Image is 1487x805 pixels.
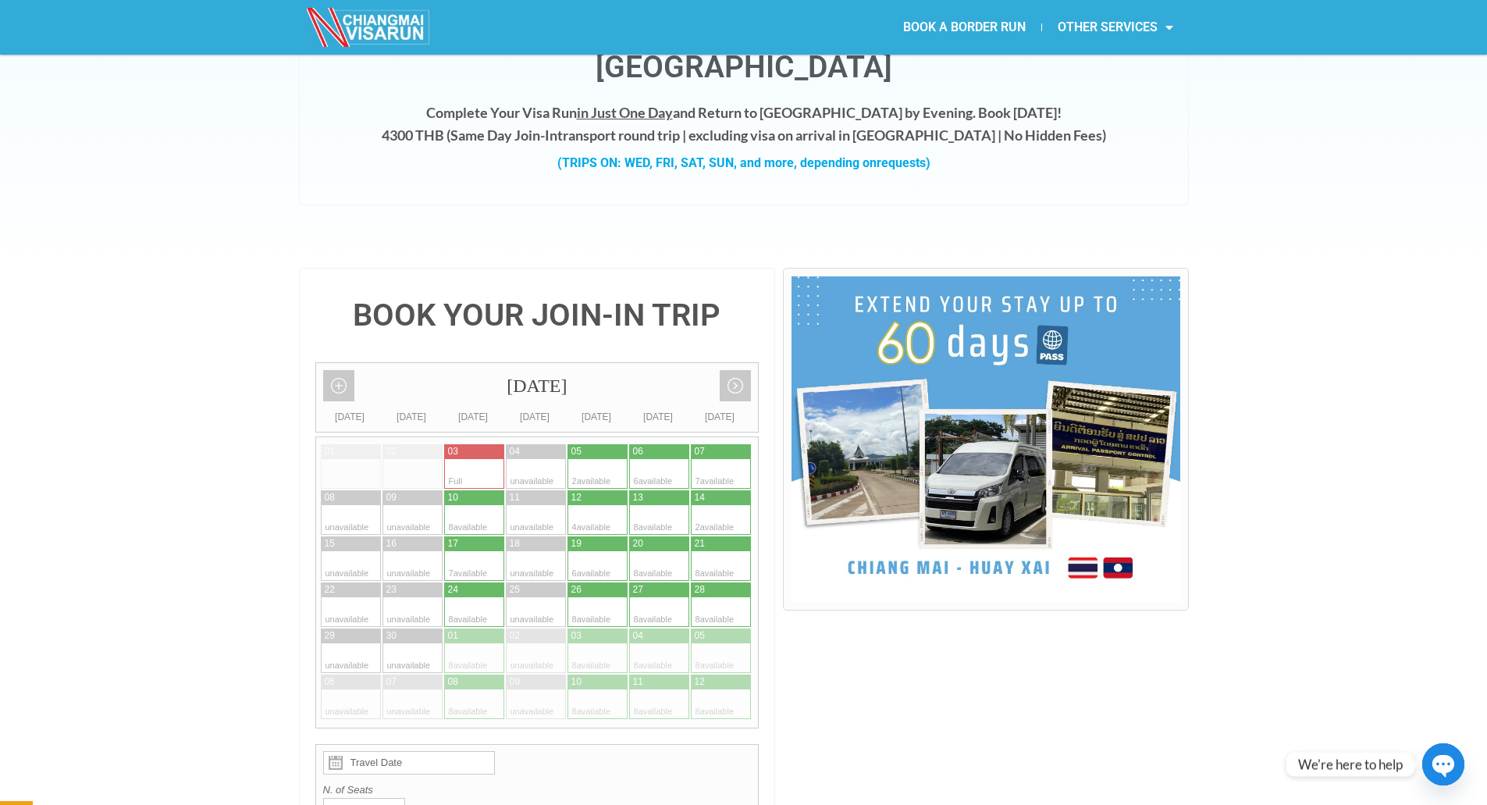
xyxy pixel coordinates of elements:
div: [DATE] [689,409,751,425]
div: 08 [448,675,458,689]
div: 03 [571,629,582,643]
div: 22 [325,583,335,597]
div: 27 [633,583,643,597]
div: [DATE] [504,409,566,425]
div: 09 [510,675,520,689]
div: 01 [325,445,335,458]
div: 15 [325,537,335,550]
div: 21 [695,537,705,550]
div: [DATE] [319,409,381,425]
div: 10 [571,675,582,689]
div: 13 [633,491,643,504]
label: N. of Seats [323,782,752,798]
div: 04 [510,445,520,458]
div: 09 [386,491,397,504]
div: 14 [695,491,705,504]
h4: BOOK YOUR JOIN-IN TRIP [315,300,760,331]
div: 29 [325,629,335,643]
div: 12 [695,675,705,689]
div: 05 [571,445,582,458]
div: 02 [510,629,520,643]
div: [DATE] [566,409,628,425]
div: 07 [386,675,397,689]
div: 24 [448,583,458,597]
div: 26 [571,583,582,597]
div: 19 [571,537,582,550]
div: 20 [633,537,643,550]
div: 11 [510,491,520,504]
div: 16 [386,537,397,550]
div: 04 [633,629,643,643]
div: 01 [448,629,458,643]
nav: Menu [744,9,1189,45]
div: 25 [510,583,520,597]
div: 18 [510,537,520,550]
div: [DATE] [628,409,689,425]
div: [DATE] [316,363,759,409]
div: 17 [448,537,458,550]
div: 07 [695,445,705,458]
div: 03 [448,445,458,458]
div: [DATE] [443,409,504,425]
strong: Same Day Join-In [450,126,557,144]
div: [DATE] [381,409,443,425]
a: BOOK A BORDER RUN [888,9,1041,45]
span: in Just One Day [577,104,673,121]
span: requests) [877,155,930,170]
div: 06 [325,675,335,689]
div: 06 [633,445,643,458]
div: 12 [571,491,582,504]
strong: (TRIPS ON: WED, FRI, SAT, SUN, and more, depending on [557,155,930,170]
div: 30 [386,629,397,643]
div: 23 [386,583,397,597]
div: 11 [633,675,643,689]
div: 05 [695,629,705,643]
h4: Complete Your Visa Run and Return to [GEOGRAPHIC_DATA] by Evening. Book [DATE]! 4300 THB ( transp... [315,102,1172,147]
div: 10 [448,491,458,504]
div: 02 [386,445,397,458]
div: 28 [695,583,705,597]
a: OTHER SERVICES [1042,9,1189,45]
div: 08 [325,491,335,504]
